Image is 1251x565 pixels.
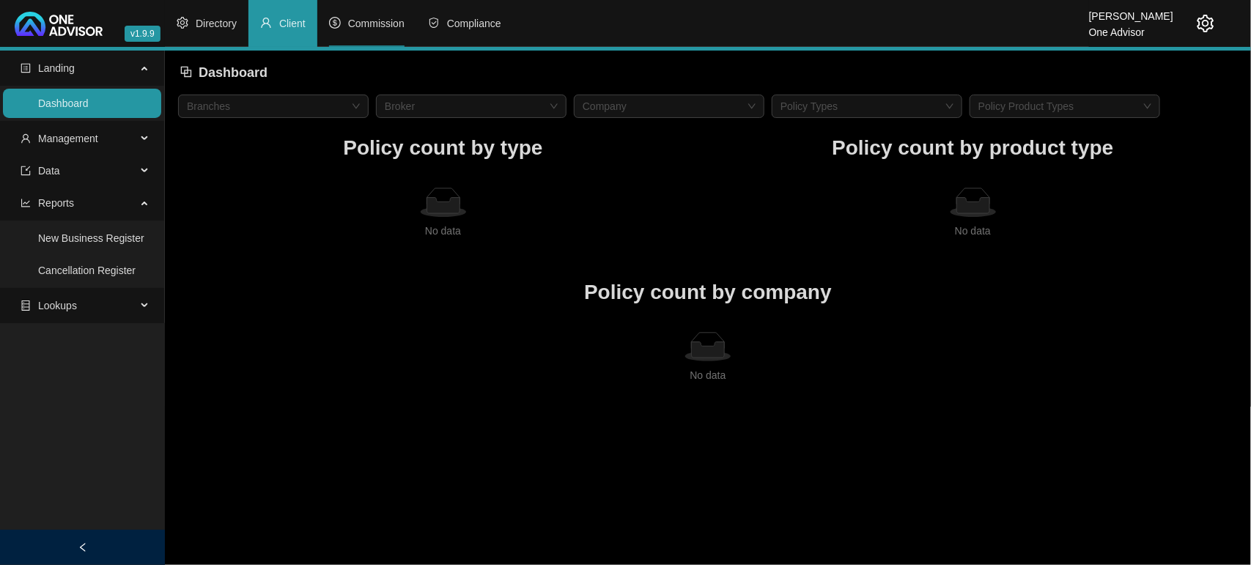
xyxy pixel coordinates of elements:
[447,18,501,29] span: Compliance
[348,18,405,29] span: Commission
[260,17,272,29] span: user
[78,542,88,553] span: left
[714,223,1232,239] div: No data
[428,17,440,29] span: safety
[184,367,1232,383] div: No data
[1089,20,1173,36] div: One Advisor
[15,12,103,36] img: 2df55531c6924b55f21c4cf5d4484680-logo-light.svg
[38,62,75,74] span: Landing
[1089,4,1173,20] div: [PERSON_NAME]
[38,265,136,276] a: Cancellation Register
[21,166,31,176] span: import
[196,18,237,29] span: Directory
[177,17,188,29] span: setting
[21,300,31,311] span: database
[279,18,306,29] span: Client
[1197,15,1214,32] span: setting
[178,276,1238,309] h1: Policy count by company
[178,132,708,164] h1: Policy count by type
[329,17,341,29] span: dollar
[38,165,60,177] span: Data
[21,133,31,144] span: user
[38,97,89,109] a: Dashboard
[38,133,98,144] span: Management
[180,65,193,78] span: block
[184,223,702,239] div: No data
[125,26,160,42] span: v1.9.9
[38,232,144,244] a: New Business Register
[38,300,77,311] span: Lookups
[21,198,31,208] span: line-chart
[21,63,31,73] span: profile
[199,65,267,80] span: Dashboard
[708,132,1238,164] h1: Policy count by product type
[38,197,74,209] span: Reports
